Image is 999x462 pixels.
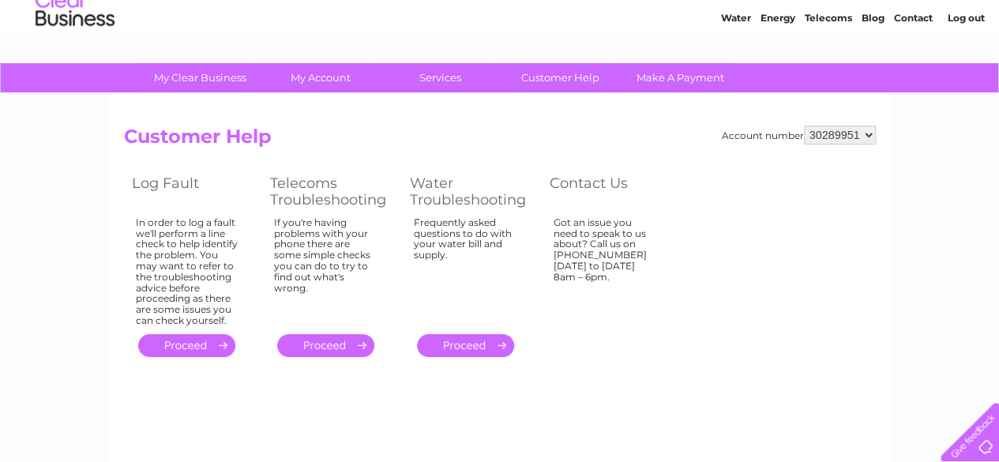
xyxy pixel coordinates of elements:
[124,126,876,156] h2: Customer Help
[947,67,984,79] a: Log out
[862,67,884,79] a: Blog
[414,217,518,320] div: Frequently asked questions to do with your water bill and supply.
[495,63,625,92] a: Customer Help
[615,63,745,92] a: Make A Payment
[127,9,873,77] div: Clear Business is a trading name of Verastar Limited (registered in [GEOGRAPHIC_DATA] No. 3667643...
[255,63,385,92] a: My Account
[262,171,402,212] th: Telecoms Troubleshooting
[138,334,235,357] a: .
[35,41,115,89] img: logo.png
[761,67,795,79] a: Energy
[402,171,542,212] th: Water Troubleshooting
[136,217,238,326] div: In order to log a fault we'll perform a line check to help identify the problem. You may want to ...
[274,217,378,320] div: If you're having problems with your phone there are some simple checks you can do to try to find ...
[135,63,265,92] a: My Clear Business
[375,63,505,92] a: Services
[894,67,933,79] a: Contact
[542,171,680,212] th: Contact Us
[554,217,656,320] div: Got an issue you need to speak to us about? Call us on [PHONE_NUMBER] [DATE] to [DATE] 8am – 6pm.
[124,171,262,212] th: Log Fault
[277,334,374,357] a: .
[701,8,810,28] a: 0333 014 3131
[721,67,751,79] a: Water
[722,126,876,145] div: Account number
[805,67,852,79] a: Telecoms
[417,334,514,357] a: .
